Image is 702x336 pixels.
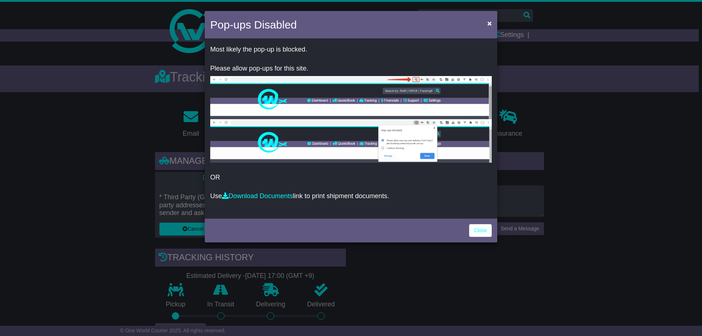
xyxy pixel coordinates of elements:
a: Download Documents [222,192,293,200]
a: Close [469,224,492,237]
p: Most likely the pop-up is blocked. [210,46,492,54]
img: allow-popup-2.png [210,119,492,163]
div: OR [205,40,497,217]
p: Please allow pop-ups for this site. [210,65,492,73]
p: Use link to print shipment documents. [210,192,492,200]
span: × [487,19,492,27]
h4: Pop-ups Disabled [210,16,297,33]
button: Close [484,16,495,31]
img: allow-popup-1.png [210,76,492,119]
